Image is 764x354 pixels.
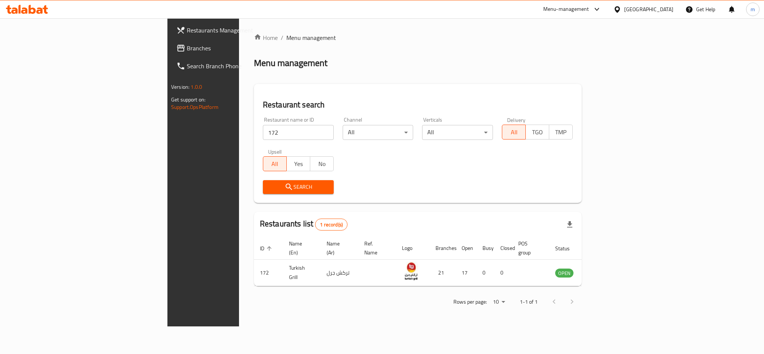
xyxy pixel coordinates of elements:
[456,237,477,260] th: Open
[525,125,549,140] button: TGO
[543,5,589,14] div: Menu-management
[624,5,673,13] div: [GEOGRAPHIC_DATA]
[187,44,289,53] span: Branches
[396,237,430,260] th: Logo
[456,260,477,286] td: 17
[453,297,487,307] p: Rows per page:
[555,269,573,278] div: OPEN
[263,156,287,171] button: All
[520,297,538,307] p: 1-1 of 1
[430,237,456,260] th: Branches
[552,127,570,138] span: TMP
[310,156,334,171] button: No
[751,5,755,13] span: m
[505,127,523,138] span: All
[171,102,218,112] a: Support.OpsPlatform
[260,218,348,231] h2: Restaurants list
[171,82,189,92] span: Version:
[327,239,349,257] span: Name (Ar)
[254,237,614,286] table: enhanced table
[263,99,573,110] h2: Restaurant search
[529,127,546,138] span: TGO
[364,239,387,257] span: Ref. Name
[490,297,508,308] div: Rows per page:
[502,125,526,140] button: All
[477,260,494,286] td: 0
[494,260,512,286] td: 0
[494,237,512,260] th: Closed
[260,244,274,253] span: ID
[561,216,579,234] div: Export file
[269,182,328,192] span: Search
[187,62,289,71] span: Search Branch Phone
[170,39,295,57] a: Branches
[315,221,347,228] span: 1 record(s)
[555,269,573,278] span: OPEN
[321,260,358,286] td: تركش جرل
[254,33,582,42] nav: breadcrumb
[263,180,334,194] button: Search
[283,260,321,286] td: Turkish Grill
[507,117,526,122] label: Delivery
[263,125,334,140] input: Search for restaurant name or ID..
[171,95,205,104] span: Get support on:
[286,156,310,171] button: Yes
[315,219,348,231] div: Total records count
[187,26,289,35] span: Restaurants Management
[477,237,494,260] th: Busy
[289,239,312,257] span: Name (En)
[191,82,202,92] span: 1.0.0
[290,159,307,169] span: Yes
[266,159,284,169] span: All
[286,33,336,42] span: Menu management
[170,21,295,39] a: Restaurants Management
[254,57,327,69] h2: Menu management
[555,244,579,253] span: Status
[170,57,295,75] a: Search Branch Phone
[518,239,540,257] span: POS group
[430,260,456,286] td: 21
[268,149,282,154] label: Upsell
[402,262,421,281] img: Turkish Grill
[313,159,331,169] span: No
[343,125,414,140] div: All
[549,125,573,140] button: TMP
[422,125,493,140] div: All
